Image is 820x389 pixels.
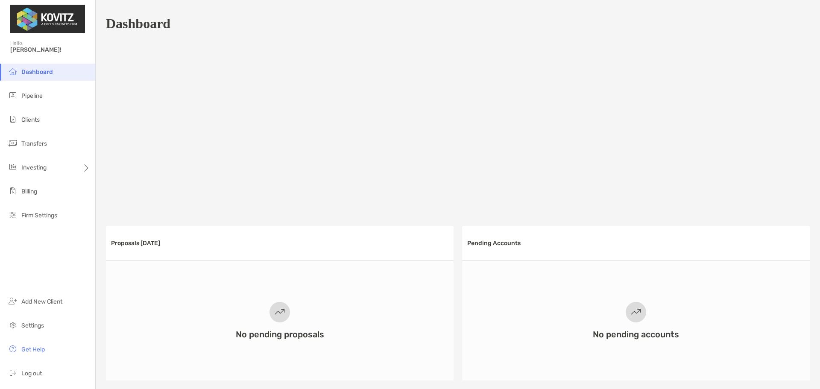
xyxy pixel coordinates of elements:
[21,164,47,171] span: Investing
[8,138,18,148] img: transfers icon
[8,162,18,172] img: investing icon
[21,68,53,76] span: Dashboard
[21,188,37,195] span: Billing
[10,46,90,53] span: [PERSON_NAME]!
[21,116,40,123] span: Clients
[8,186,18,196] img: billing icon
[236,329,324,339] h3: No pending proposals
[8,66,18,76] img: dashboard icon
[21,346,45,353] span: Get Help
[8,210,18,220] img: firm-settings icon
[467,240,521,247] h3: Pending Accounts
[21,212,57,219] span: Firm Settings
[8,320,18,330] img: settings icon
[8,114,18,124] img: clients icon
[8,344,18,354] img: get-help icon
[21,298,62,305] span: Add New Client
[10,3,85,34] img: Zoe Logo
[21,140,47,147] span: Transfers
[106,16,170,32] h1: Dashboard
[21,92,43,99] span: Pipeline
[8,296,18,306] img: add_new_client icon
[593,329,679,339] h3: No pending accounts
[21,322,44,329] span: Settings
[21,370,42,377] span: Log out
[111,240,160,247] h3: Proposals [DATE]
[8,368,18,378] img: logout icon
[8,90,18,100] img: pipeline icon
